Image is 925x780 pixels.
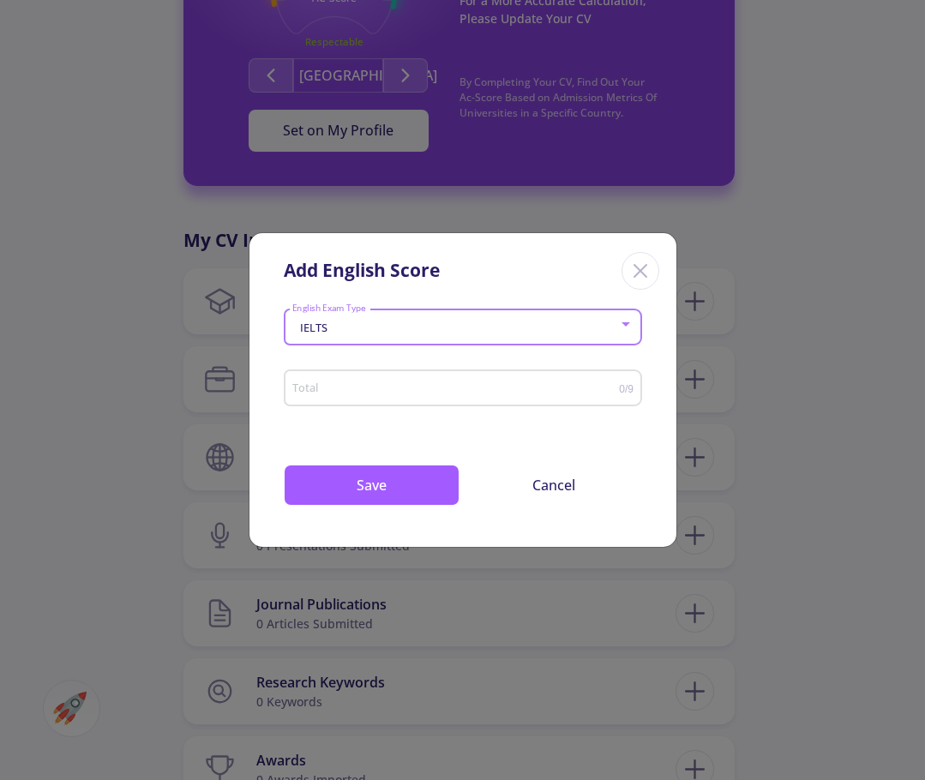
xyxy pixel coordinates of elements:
[284,465,459,506] button: Save
[466,465,642,506] button: Cancel
[296,320,327,335] span: IELTS
[284,257,440,285] div: Add English Score
[622,252,659,290] div: Close
[619,383,634,395] span: 0/9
